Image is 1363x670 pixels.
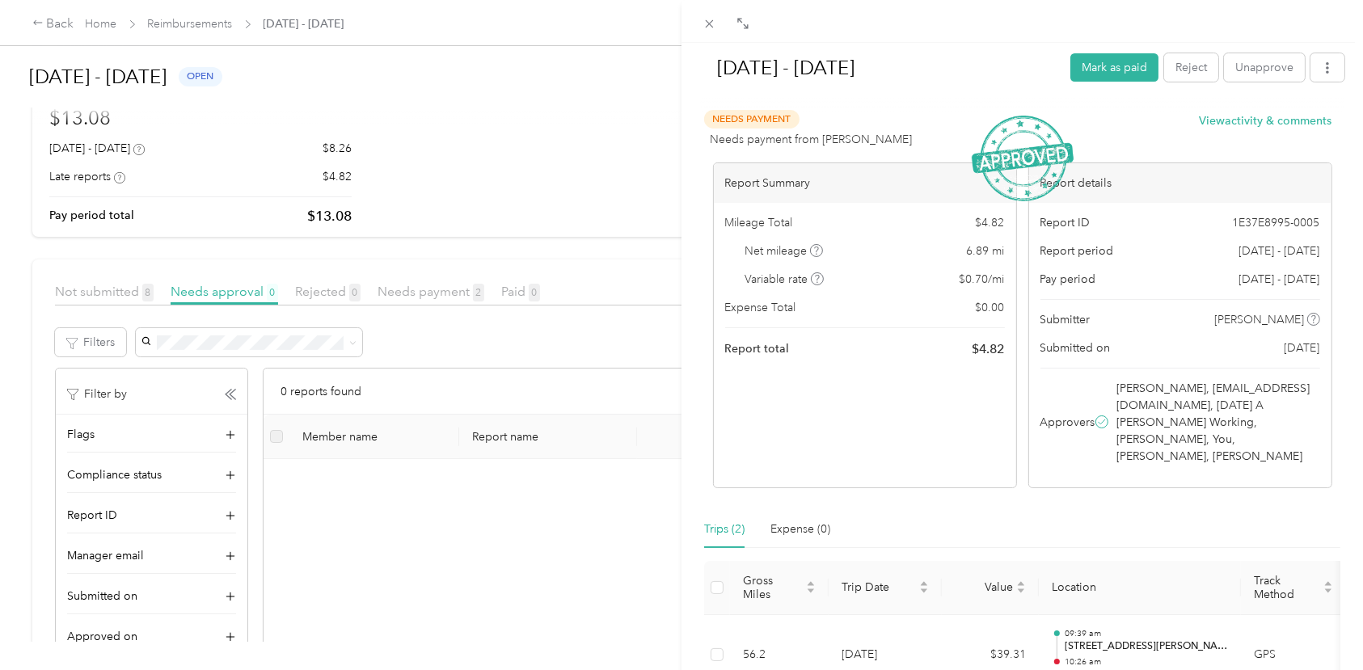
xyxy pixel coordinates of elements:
span: caret-down [1016,586,1026,596]
span: $ 4.82 [973,339,1005,359]
span: Net mileage [745,242,823,259]
span: Pay period [1040,271,1096,288]
span: $ 4.82 [976,214,1005,231]
span: $ 0.70 / mi [960,271,1005,288]
button: Viewactivity & comments [1200,112,1332,129]
span: Gross Miles [743,574,803,601]
span: Approvers [1040,414,1095,431]
span: Submitted on [1040,339,1111,356]
span: [DATE] [1285,339,1320,356]
p: [STREET_ADDRESS][PERSON_NAME] [1065,639,1228,654]
th: Location [1039,561,1241,615]
span: Trip Date [842,580,916,594]
span: [PERSON_NAME] [1214,311,1304,328]
span: Mileage Total [725,214,793,231]
div: Report Summary [714,163,1016,203]
span: Value [955,580,1013,594]
div: Expense (0) [770,520,830,538]
button: Mark as paid [1070,53,1158,82]
span: caret-up [919,579,929,588]
span: 6.89 mi [967,242,1005,259]
button: Unapprove [1224,53,1305,82]
span: caret-up [1016,579,1026,588]
th: Gross Miles [730,561,829,615]
div: Report details [1029,163,1331,203]
div: Trips (2) [704,520,745,538]
span: Variable rate [745,271,824,288]
p: 10:26 am [1065,656,1228,668]
p: 09:39 am [1065,628,1228,639]
span: 1E37E8995-0005 [1233,214,1320,231]
span: [DATE] - [DATE] [1239,242,1320,259]
th: Trip Date [829,561,942,615]
h1: Aug 25 - 31, 2025 [700,48,1059,87]
span: Expense Total [725,299,796,316]
img: ApprovedStamp [972,116,1074,202]
iframe: Everlance-gr Chat Button Frame [1272,579,1363,670]
span: Report period [1040,242,1114,259]
span: $ 0.00 [976,299,1005,316]
span: Needs payment from [PERSON_NAME] [710,131,912,148]
span: caret-down [806,586,816,596]
span: Report total [725,340,790,357]
span: Track Method [1254,574,1320,601]
span: [PERSON_NAME], [EMAIL_ADDRESS][DOMAIN_NAME], [DATE] A [PERSON_NAME] Working, [PERSON_NAME], You, ... [1116,380,1317,465]
span: caret-down [919,586,929,596]
span: caret-up [806,579,816,588]
span: Submitter [1040,311,1091,328]
span: [DATE] - [DATE] [1239,271,1320,288]
button: Reject [1164,53,1218,82]
th: Value [942,561,1039,615]
th: Track Method [1241,561,1346,615]
span: Report ID [1040,214,1091,231]
span: Needs Payment [704,110,800,129]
